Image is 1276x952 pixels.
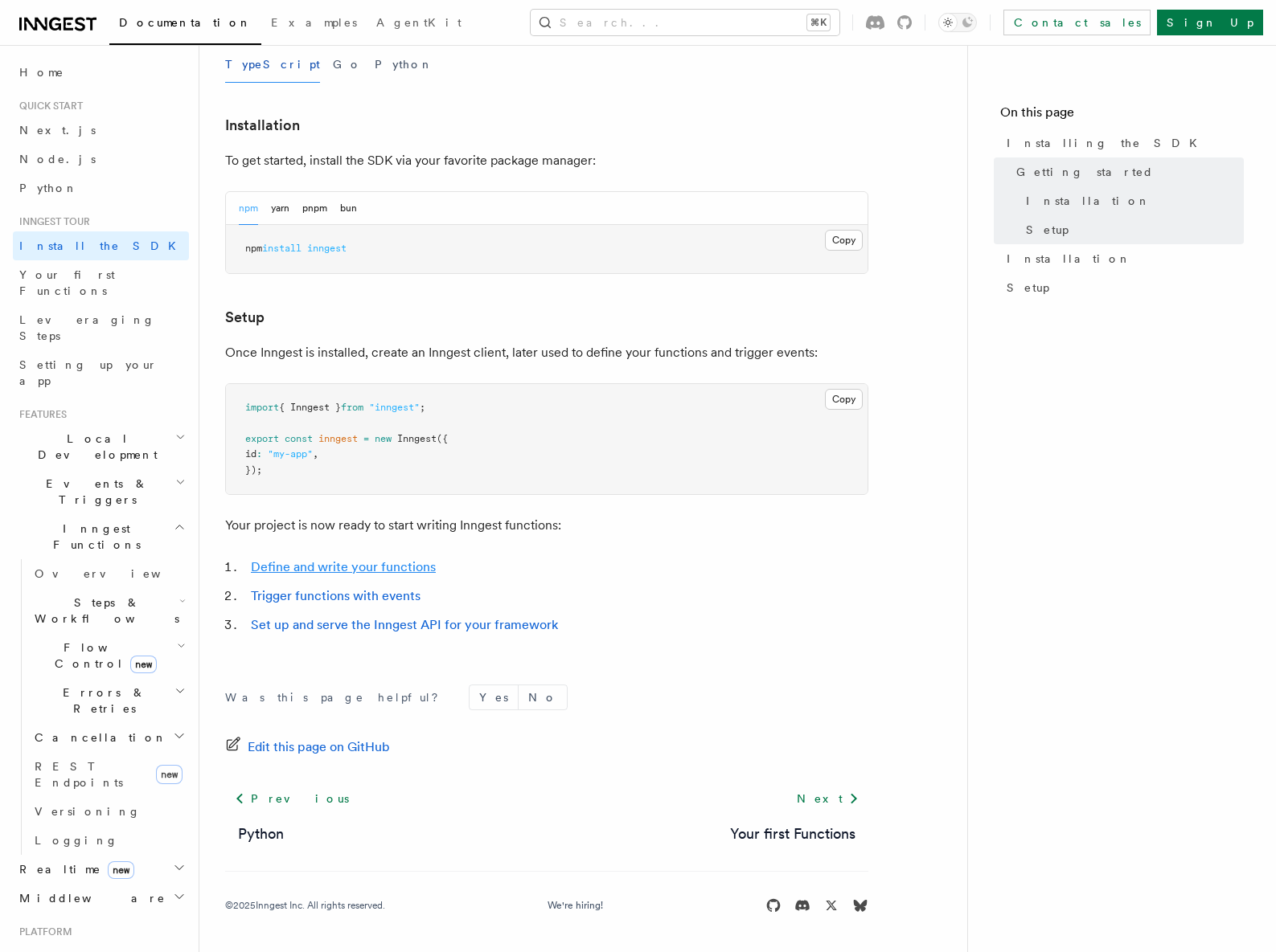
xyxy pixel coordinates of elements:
[13,350,189,395] a: Setting up your app
[28,588,189,633] button: Steps & Workflows
[1007,251,1131,267] span: Installation
[279,402,341,413] span: { Inngest }
[245,433,279,444] span: export
[307,243,347,254] span: inngest
[35,805,141,818] span: Versioning
[19,313,155,342] span: Leveraging Steps
[13,514,189,559] button: Inngest Functions
[13,476,175,508] span: Events & Triggers
[363,433,369,444] span: =
[225,514,868,537] p: Your project is now ready to start writing Inngest functions:
[225,47,320,83] button: TypeScript
[376,16,462,29] span: AgentKit
[938,13,977,32] button: Toggle dark mode
[245,448,256,460] span: id
[225,899,385,912] div: © 2025 Inngest Inc. All rights reserved.
[251,617,558,632] a: Set up and serve the Inngest API for your framework
[13,145,189,174] a: Node.js
[28,729,167,746] span: Cancellation
[245,402,279,413] span: import
[285,433,313,444] span: const
[225,341,868,364] p: Once Inngest is installed, create an Inngest client, later used to define your functions and trig...
[470,685,518,709] button: Yes
[1020,186,1244,215] a: Installation
[519,685,567,709] button: No
[13,559,189,855] div: Inngest Functions
[256,448,262,460] span: :
[1000,244,1244,273] a: Installation
[1007,135,1207,151] span: Installing the SDK
[420,402,425,413] span: ;
[19,358,158,387] span: Setting up your app
[109,5,261,45] a: Documentation
[271,16,357,29] span: Examples
[397,433,437,444] span: Inngest
[13,884,189,913] button: Middleware
[825,230,863,251] button: Copy
[13,116,189,145] a: Next.js
[248,736,390,758] span: Edit this page on GitHub
[437,433,448,444] span: ({
[375,433,392,444] span: new
[271,192,289,225] button: yarn
[19,239,186,252] span: Install the SDK
[13,174,189,202] a: Python
[28,752,189,797] a: REST Endpointsnew
[318,433,358,444] span: inngest
[262,243,302,254] span: install
[302,192,327,225] button: pnpm
[340,192,357,225] button: bun
[28,678,189,723] button: Errors & Retries
[1026,193,1151,209] span: Installation
[19,153,96,165] span: Node.js
[19,124,96,137] span: Next.js
[28,684,174,717] span: Errors & Retries
[13,100,83,112] span: Quick start
[28,797,189,826] a: Versioning
[313,448,318,460] span: ,
[1000,103,1244,129] h4: On this page
[1003,10,1151,35] a: Contact sales
[13,855,189,884] button: Realtimenew
[261,5,367,43] a: Examples
[13,890,166,906] span: Middleware
[13,469,189,514] button: Events & Triggers
[156,765,183,784] span: new
[28,594,179,627] span: Steps & Workflows
[13,424,189,469] button: Local Development
[225,114,300,137] a: Installation
[35,567,200,580] span: Overview
[825,389,863,410] button: Copy
[35,834,118,847] span: Logging
[225,306,265,329] a: Setup
[1010,157,1244,186] a: Getting started
[13,861,134,877] span: Realtime
[19,182,78,194] span: Python
[130,656,157,673] span: new
[1000,129,1244,157] a: Installing the SDK
[225,689,449,705] p: Was this page helpful?
[730,823,855,845] a: Your first Functions
[548,899,603,912] a: We're hiring!
[251,588,421,603] a: Trigger functions with events
[341,402,363,413] span: from
[1007,280,1049,296] span: Setup
[13,231,189,260] a: Install the SDK
[268,448,313,460] span: "my-app"
[13,408,67,421] span: Features
[531,10,839,35] button: Search...⌘K
[245,243,262,254] span: npm
[13,58,189,87] a: Home
[13,521,174,553] span: Inngest Functions
[367,5,471,43] a: AgentKit
[787,784,868,813] a: Next
[1020,215,1244,244] a: Setup
[239,192,258,225] button: npm
[251,559,436,574] a: Define and write your functions
[13,305,189,350] a: Leveraging Steps
[1000,273,1244,302] a: Setup
[333,47,362,83] button: Go
[238,823,284,845] a: Python
[28,559,189,588] a: Overview
[225,784,358,813] a: Previous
